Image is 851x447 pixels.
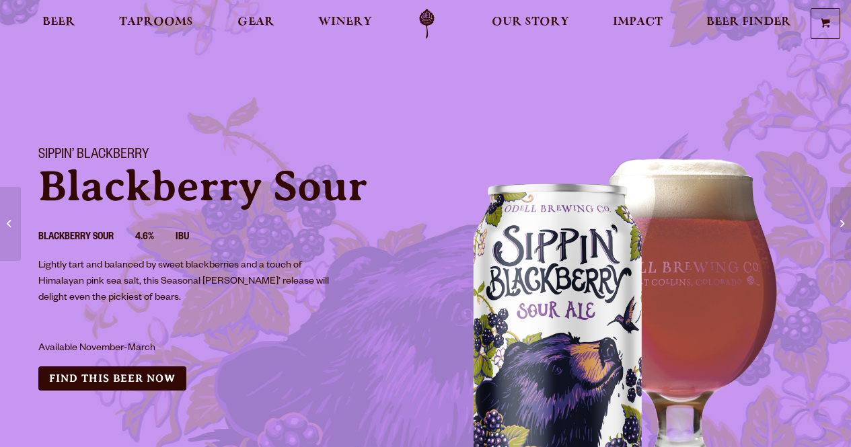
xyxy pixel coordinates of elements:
li: IBU [176,229,211,247]
h1: Sippin’ Blackberry [38,147,410,165]
span: Taprooms [119,17,193,28]
span: Beer [42,17,75,28]
a: Winery [309,9,381,39]
p: Blackberry Sour [38,165,410,208]
li: 4.6% [135,229,176,247]
a: Find this Beer Now [38,366,186,391]
p: Available November-March [38,341,336,357]
span: Beer Finder [706,17,791,28]
a: Our Story [483,9,578,39]
a: Impact [604,9,671,39]
span: Winery [318,17,372,28]
a: Taprooms [110,9,202,39]
span: Lightly tart and balanced by sweet blackberries and a touch of Himalayan pink sea salt, this Seas... [38,261,329,304]
a: Odell Home [402,9,452,39]
a: Beer Finder [698,9,800,39]
li: Blackberry Sour [38,229,135,247]
span: Gear [237,17,274,28]
span: Our Story [492,17,569,28]
a: Gear [229,9,283,39]
span: Impact [613,17,663,28]
a: Beer [34,9,84,39]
